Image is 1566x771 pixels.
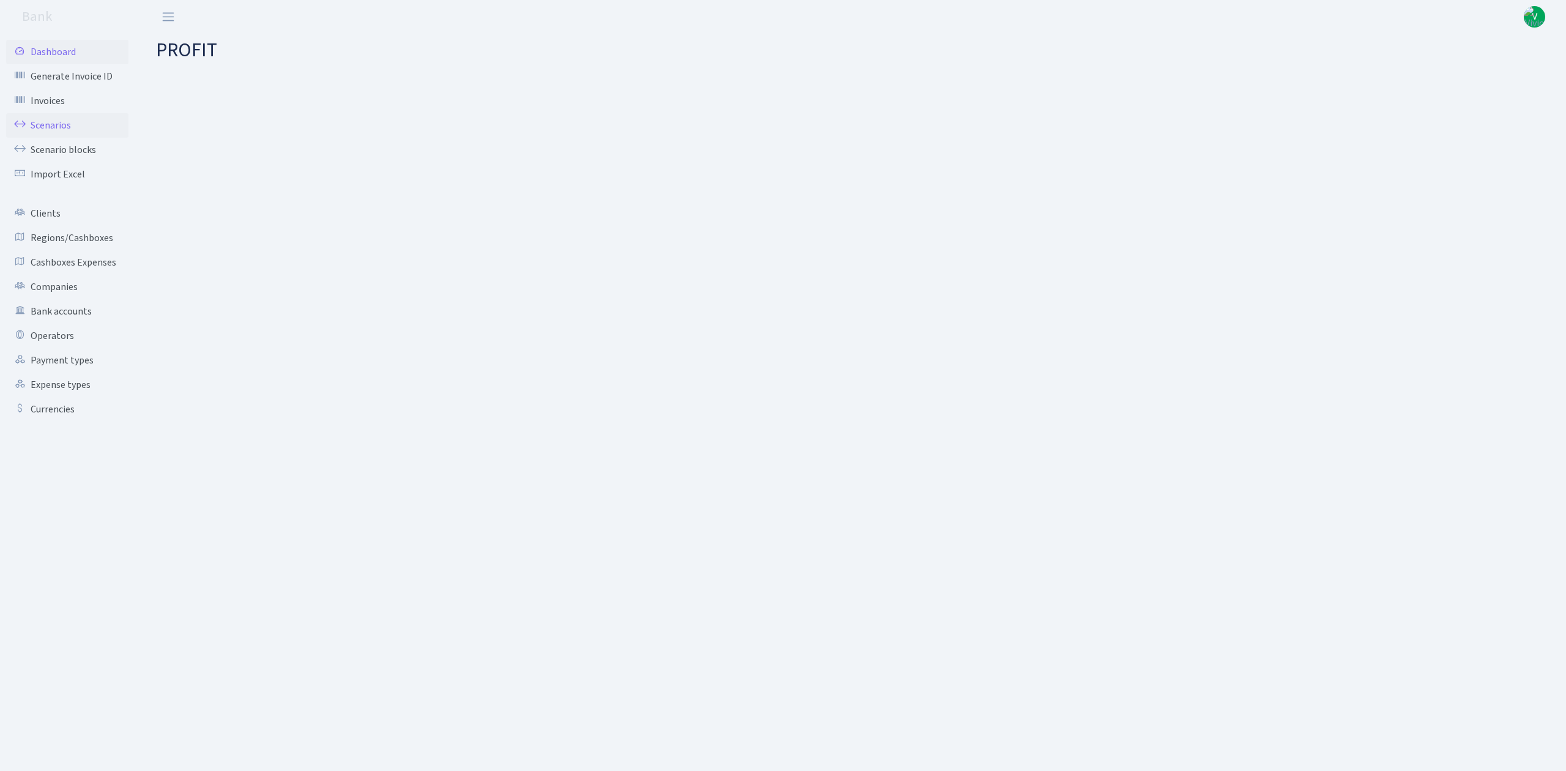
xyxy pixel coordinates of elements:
[6,299,128,324] a: Bank accounts
[6,138,128,162] a: Scenario blocks
[6,348,128,373] a: Payment types
[6,113,128,138] a: Scenarios
[6,397,128,422] a: Currencies
[156,36,217,64] span: PROFIT
[6,373,128,397] a: Expense types
[1524,6,1545,28] img: Vivio
[153,7,184,27] button: Toggle navigation
[6,201,128,226] a: Clients
[6,162,128,187] a: Import Excel
[6,64,128,89] a: Generate Invoice ID
[6,324,128,348] a: Operators
[6,226,128,250] a: Regions/Cashboxes
[6,89,128,113] a: Invoices
[1524,6,1545,28] a: V
[6,275,128,299] a: Companies
[6,40,128,64] a: Dashboard
[6,250,128,275] a: Cashboxes Expenses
